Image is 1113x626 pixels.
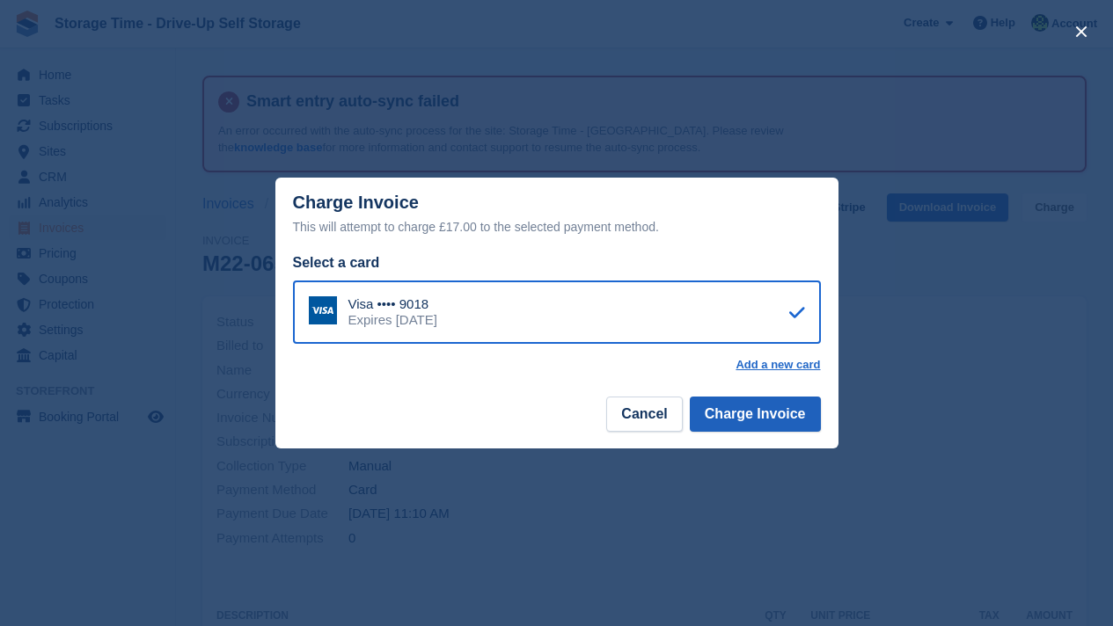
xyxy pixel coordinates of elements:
[293,193,821,237] div: Charge Invoice
[606,397,682,432] button: Cancel
[1067,18,1095,46] button: close
[293,216,821,237] div: This will attempt to charge £17.00 to the selected payment method.
[293,252,821,273] div: Select a card
[736,358,820,372] a: Add a new card
[348,312,437,328] div: Expires [DATE]
[348,296,437,312] div: Visa •••• 9018
[690,397,821,432] button: Charge Invoice
[309,296,337,324] img: Visa Logo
